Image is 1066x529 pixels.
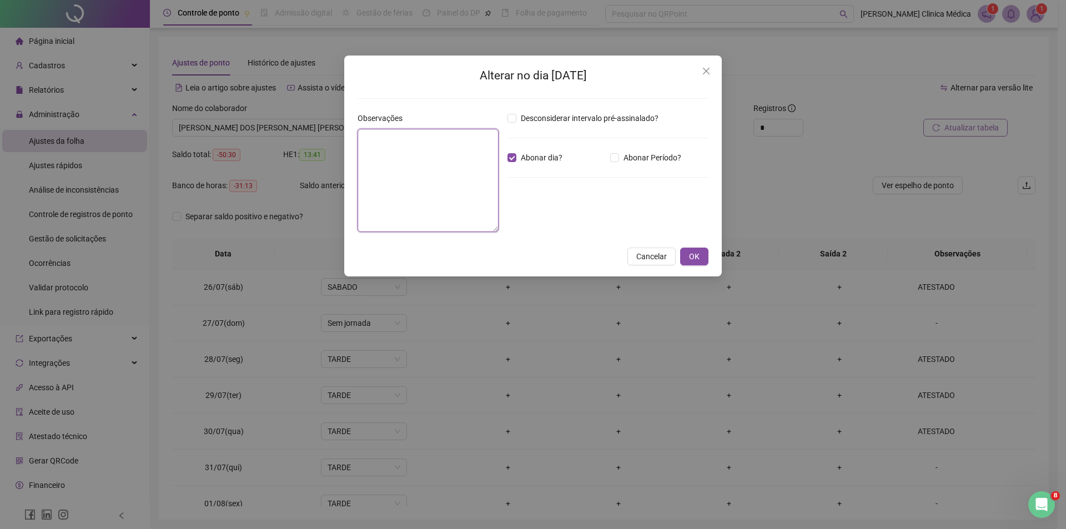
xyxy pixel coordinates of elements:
span: OK [689,250,700,263]
span: Abonar dia? [516,152,567,164]
span: Abonar Período? [619,152,686,164]
span: close [702,67,711,75]
button: OK [680,248,708,265]
label: Observações [358,112,410,124]
span: 8 [1051,491,1060,500]
button: Close [697,62,715,80]
span: Cancelar [636,250,667,263]
iframe: Intercom live chat [1028,491,1055,518]
span: Desconsiderar intervalo pré-assinalado? [516,112,663,124]
h2: Alterar no dia [DATE] [358,67,708,85]
button: Cancelar [627,248,676,265]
